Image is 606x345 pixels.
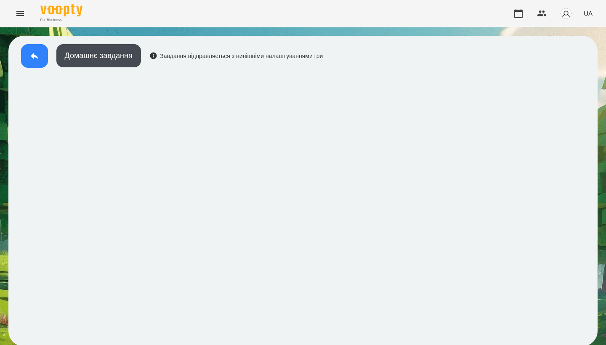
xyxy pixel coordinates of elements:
div: Завдання відправляється з нинішніми налаштуваннями гри [149,52,323,60]
button: UA [580,5,596,21]
img: Voopty Logo [40,4,82,16]
span: For Business [40,17,82,23]
span: UA [584,9,593,18]
img: avatar_s.png [560,8,572,19]
button: Menu [10,3,30,24]
button: Домашнє завдання [56,44,141,67]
